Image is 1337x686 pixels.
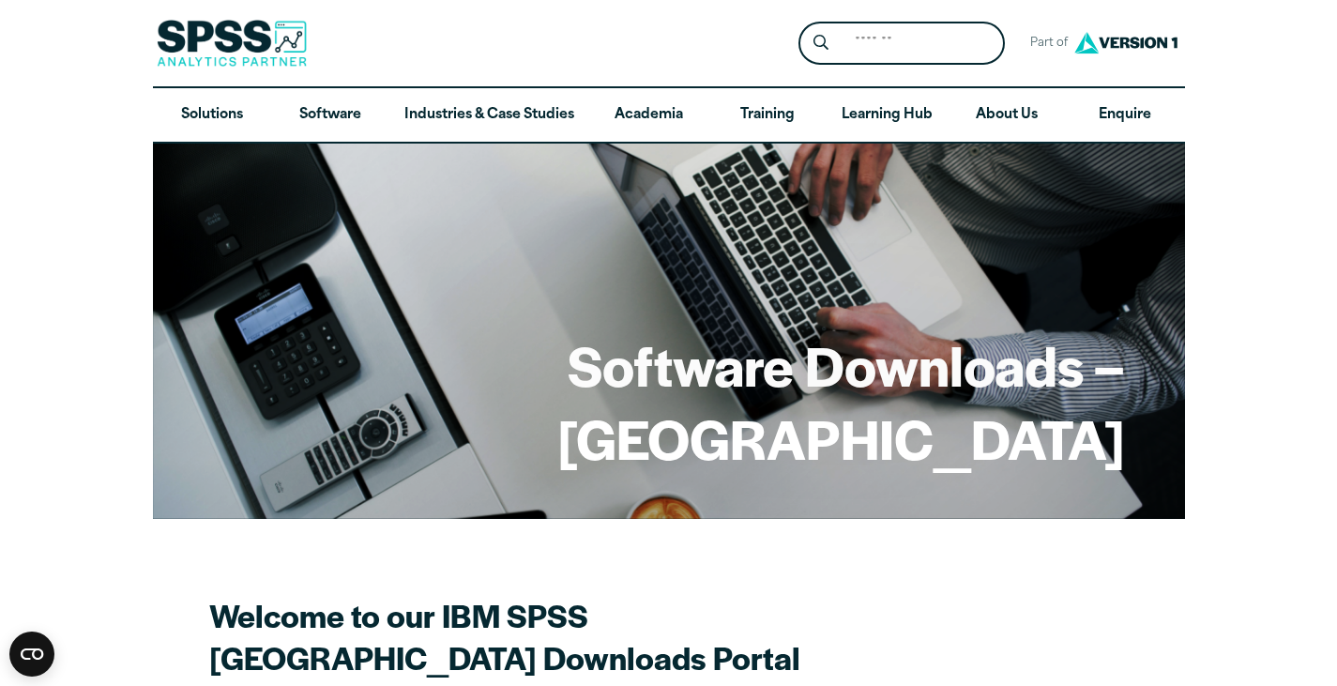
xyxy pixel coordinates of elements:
[209,594,866,678] h2: Welcome to our IBM SPSS [GEOGRAPHIC_DATA] Downloads Portal
[213,328,1125,474] h1: Software Downloads – [GEOGRAPHIC_DATA]
[157,20,307,67] img: SPSS Analytics Partner
[1066,88,1184,143] a: Enquire
[389,88,589,143] a: Industries & Case Studies
[813,35,828,51] svg: Search magnifying glass icon
[589,88,707,143] a: Academia
[153,88,271,143] a: Solutions
[827,88,948,143] a: Learning Hub
[798,22,1005,66] form: Site Header Search Form
[271,88,389,143] a: Software
[803,26,838,61] button: Search magnifying glass icon
[707,88,826,143] a: Training
[9,632,54,677] button: Open CMP widget
[1020,30,1070,57] span: Part of
[153,88,1185,143] nav: Desktop version of site main menu
[948,88,1066,143] a: About Us
[1070,25,1182,60] img: Version1 Logo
